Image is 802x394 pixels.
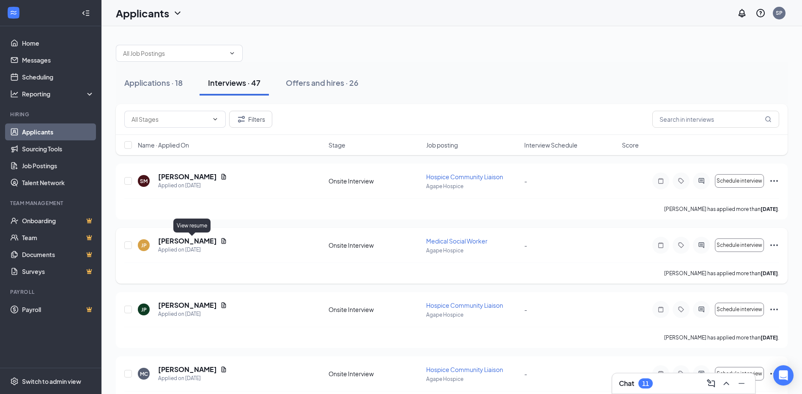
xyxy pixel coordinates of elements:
svg: Note [656,306,666,313]
a: Messages [22,52,94,68]
button: Schedule interview [715,238,764,252]
a: Sourcing Tools [22,140,94,157]
p: Agape Hospice [426,311,519,318]
svg: Note [656,178,666,184]
svg: ComposeMessage [706,378,716,389]
span: - [524,241,527,249]
div: JP [141,306,147,313]
div: Applied on [DATE] [158,374,227,383]
div: Onsite Interview [328,177,421,185]
svg: Notifications [737,8,747,18]
a: OnboardingCrown [22,212,94,229]
h3: Chat [619,379,634,388]
b: [DATE] [761,270,778,276]
svg: Note [656,242,666,249]
div: Hiring [10,111,93,118]
a: SurveysCrown [22,263,94,280]
span: Score [622,141,639,149]
p: [PERSON_NAME] has applied more than . [664,334,779,341]
button: ChevronUp [720,377,733,390]
svg: ActiveChat [696,178,706,184]
svg: Ellipses [769,176,779,186]
svg: Ellipses [769,304,779,315]
span: Job posting [426,141,458,149]
div: Applied on [DATE] [158,246,227,254]
div: Onsite Interview [328,241,421,249]
svg: ChevronDown [212,116,219,123]
svg: WorkstreamLogo [9,8,18,17]
span: Schedule interview [717,371,762,377]
span: Medical Social Worker [426,237,487,245]
p: Agape Hospice [426,183,519,190]
div: JP [141,242,147,249]
div: Reporting [22,90,95,98]
span: Interview Schedule [524,141,578,149]
div: Onsite Interview [328,369,421,378]
svg: ActiveChat [696,306,706,313]
h1: Applicants [116,6,169,20]
span: - [524,370,527,378]
span: - [524,306,527,313]
span: Stage [328,141,345,149]
div: Switch to admin view [22,377,81,386]
input: Search in interviews [652,111,779,128]
h5: [PERSON_NAME] [158,301,217,310]
button: Schedule interview [715,303,764,316]
a: Scheduling [22,68,94,85]
input: All Job Postings [123,49,225,58]
h5: [PERSON_NAME] [158,365,217,374]
span: Schedule interview [717,242,762,248]
svg: Collapse [82,9,90,17]
svg: Filter [236,114,246,124]
svg: Minimize [736,378,747,389]
a: DocumentsCrown [22,246,94,263]
div: SP [776,9,783,16]
button: Schedule interview [715,174,764,188]
h5: [PERSON_NAME] [158,172,217,181]
div: Applied on [DATE] [158,310,227,318]
span: Name · Applied On [138,141,189,149]
input: All Stages [131,115,208,124]
div: Open Intercom Messenger [773,365,794,386]
svg: ActiveChat [696,242,706,249]
div: MC [140,370,148,378]
span: Schedule interview [717,306,762,312]
div: Team Management [10,200,93,207]
a: TeamCrown [22,229,94,246]
button: Filter Filters [229,111,272,128]
button: Schedule interview [715,367,764,380]
svg: Document [220,366,227,373]
svg: Document [220,302,227,309]
p: Agape Hospice [426,375,519,383]
span: Hospice Community Liaison [426,173,503,181]
a: Talent Network [22,174,94,191]
svg: Tag [676,242,686,249]
span: - [524,177,527,185]
svg: Ellipses [769,240,779,250]
svg: Note [656,370,666,377]
svg: Tag [676,306,686,313]
div: 11 [642,380,649,387]
svg: ChevronDown [172,8,183,18]
div: SM [140,178,148,185]
svg: Analysis [10,90,19,98]
div: Applications · 18 [124,77,183,88]
a: Applicants [22,123,94,140]
svg: Settings [10,377,19,386]
p: [PERSON_NAME] has applied more than . [664,205,779,213]
a: PayrollCrown [22,301,94,318]
span: Hospice Community Liaison [426,301,503,309]
div: Payroll [10,288,93,295]
svg: Tag [676,178,686,184]
svg: ChevronDown [229,50,235,57]
svg: MagnifyingGlass [765,116,772,123]
p: Agape Hospice [426,247,519,254]
svg: Document [220,173,227,180]
svg: Ellipses [769,369,779,379]
svg: ActiveChat [696,370,706,377]
div: Onsite Interview [328,305,421,314]
h5: [PERSON_NAME] [158,236,217,246]
div: View resume [173,219,211,233]
div: Offers and hires · 26 [286,77,359,88]
svg: Document [220,238,227,244]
